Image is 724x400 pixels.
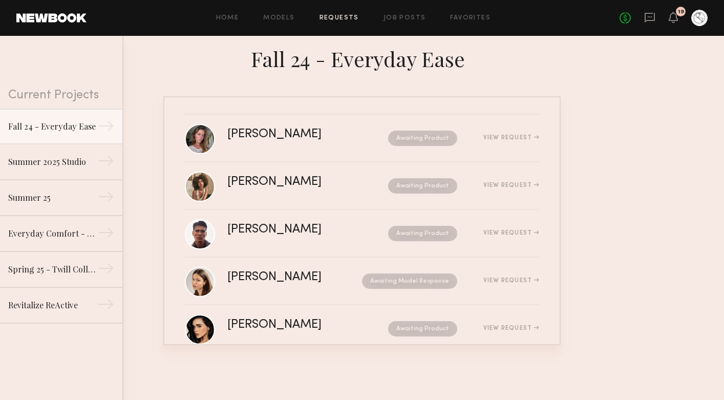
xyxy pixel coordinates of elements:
[388,178,457,194] nb-request-status: Awaiting Product
[163,44,561,72] div: Fall 24 - Everyday Ease
[8,263,97,276] div: Spring 25 - Twill Collection
[97,118,114,138] div: →
[483,325,539,331] div: View Request
[216,15,239,22] a: Home
[384,15,426,22] a: Job Posts
[8,120,97,133] div: Fall 24 - Everyday Ease
[227,224,355,236] div: [PERSON_NAME]
[483,182,539,188] div: View Request
[185,305,539,353] a: [PERSON_NAME]Awaiting ProductView Request
[388,226,457,241] nb-request-status: Awaiting Product
[185,162,539,210] a: [PERSON_NAME]Awaiting ProductView Request
[8,156,97,168] div: Summer 2025 Studio
[227,176,355,188] div: [PERSON_NAME]
[388,321,457,336] nb-request-status: Awaiting Product
[388,131,457,146] nb-request-status: Awaiting Product
[97,224,114,245] div: →
[483,230,539,236] div: View Request
[450,15,491,22] a: Favorites
[97,296,114,317] div: →
[8,227,97,240] div: Everyday Comfort - CORE
[483,135,539,141] div: View Request
[97,153,114,173] div: →
[678,9,684,15] div: 19
[185,258,539,305] a: [PERSON_NAME]Awaiting Model ResponseView Request
[227,319,355,331] div: [PERSON_NAME]
[227,129,355,140] div: [PERSON_NAME]
[263,15,294,22] a: Models
[362,273,457,289] nb-request-status: Awaiting Model Response
[97,188,114,209] div: →
[185,115,539,162] a: [PERSON_NAME]Awaiting ProductView Request
[8,192,97,204] div: Summer 25
[185,210,539,258] a: [PERSON_NAME]Awaiting ProductView Request
[227,271,342,283] div: [PERSON_NAME]
[97,260,114,281] div: →
[320,15,359,22] a: Requests
[483,278,539,284] div: View Request
[8,299,97,311] div: Revitalize ReActive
